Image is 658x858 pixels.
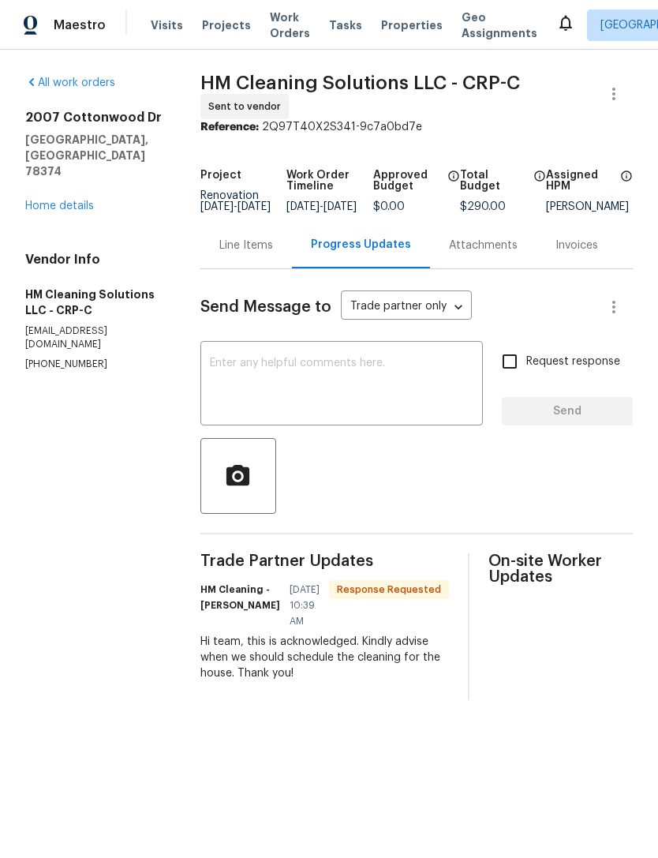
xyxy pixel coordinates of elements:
[200,299,331,315] span: Send Message to
[25,252,163,268] h4: Vendor Info
[200,170,241,181] h5: Project
[373,201,405,212] span: $0.00
[25,200,94,212] a: Home details
[25,110,163,126] h2: 2007 Cottonwood Dr
[488,553,634,585] span: On-site Worker Updates
[447,170,460,201] span: The total cost of line items that have been approved by both Opendoor and the Trade Partner. This...
[329,20,362,31] span: Tasks
[341,294,472,320] div: Trade partner only
[286,170,373,192] h5: Work Order Timeline
[555,238,598,253] div: Invoices
[460,170,529,192] h5: Total Budget
[208,99,287,114] span: Sent to vendor
[200,122,259,133] b: Reference:
[200,119,634,135] div: 2Q97T40X2S341-9c7a0bd7e
[286,201,320,212] span: [DATE]
[381,17,443,33] span: Properties
[54,17,106,33] span: Maestro
[286,201,357,212] span: -
[200,190,271,212] span: Renovation
[311,237,411,253] div: Progress Updates
[219,238,273,253] div: Line Items
[290,582,320,629] span: [DATE] 10:39 AM
[546,170,615,192] h5: Assigned HPM
[25,287,163,318] h5: HM Cleaning Solutions LLC - CRP-C
[462,9,537,41] span: Geo Assignments
[25,132,163,179] h5: [GEOGRAPHIC_DATA], [GEOGRAPHIC_DATA] 78374
[200,73,520,92] span: HM Cleaning Solutions LLC - CRP-C
[200,201,234,212] span: [DATE]
[202,17,251,33] span: Projects
[546,201,633,212] div: [PERSON_NAME]
[449,238,518,253] div: Attachments
[200,582,280,613] h6: HM Cleaning - [PERSON_NAME]
[620,170,633,201] span: The hpm assigned to this work order.
[526,354,620,370] span: Request response
[200,634,449,681] div: Hi team, this is acknowledged. Kindly advise when we should schedule the cleaning for the house. ...
[151,17,183,33] span: Visits
[25,358,163,371] p: [PHONE_NUMBER]
[323,201,357,212] span: [DATE]
[373,170,443,192] h5: Approved Budget
[25,324,163,351] p: [EMAIL_ADDRESS][DOMAIN_NAME]
[331,582,447,598] span: Response Requested
[270,9,310,41] span: Work Orders
[533,170,546,201] span: The total cost of line items that have been proposed by Opendoor. This sum includes line items th...
[200,553,449,569] span: Trade Partner Updates
[25,77,115,88] a: All work orders
[237,201,271,212] span: [DATE]
[200,201,271,212] span: -
[460,201,506,212] span: $290.00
